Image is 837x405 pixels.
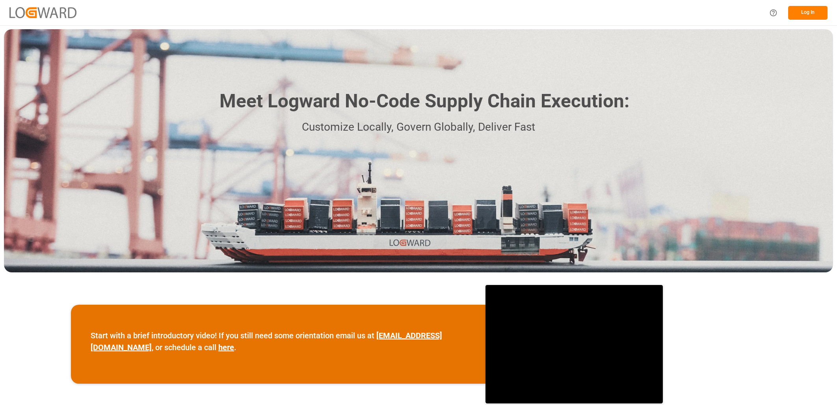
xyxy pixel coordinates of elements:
a: [EMAIL_ADDRESS][DOMAIN_NAME] [91,331,442,352]
a: here [218,343,234,352]
p: Start with a brief introductory video! If you still need some orientation email us at , or schedu... [91,330,466,353]
p: Customize Locally, Govern Globally, Deliver Fast [208,118,629,136]
h1: Meet Logward No-Code Supply Chain Execution: [219,87,629,115]
img: Logward_new_orange.png [9,7,76,18]
button: Log In [788,6,828,20]
button: Help Center [764,4,782,22]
